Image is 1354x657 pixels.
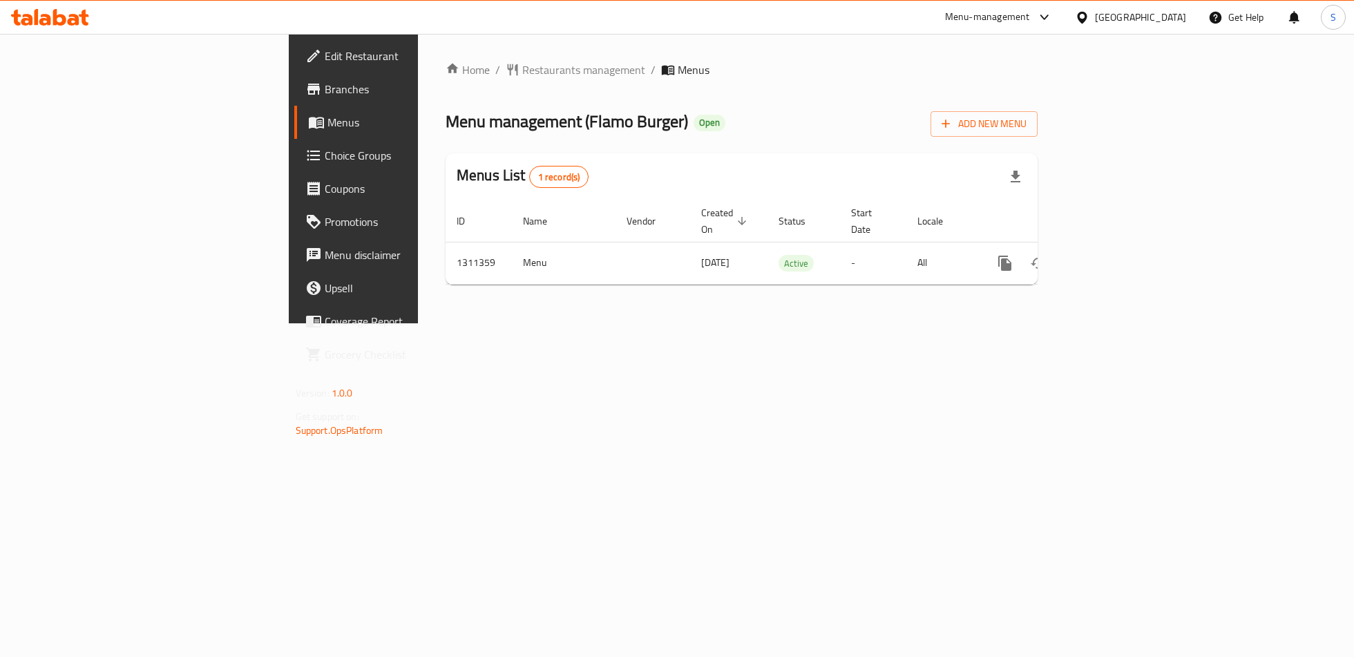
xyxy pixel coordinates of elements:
[694,117,725,128] span: Open
[931,111,1038,137] button: Add New Menu
[294,139,515,172] a: Choice Groups
[325,280,504,296] span: Upsell
[1095,10,1186,25] div: [GEOGRAPHIC_DATA]
[522,61,645,78] span: Restaurants management
[1331,10,1336,25] span: S
[506,61,645,78] a: Restaurants management
[701,254,730,272] span: [DATE]
[779,213,823,229] span: Status
[325,346,504,363] span: Grocery Checklist
[530,171,589,184] span: 1 record(s)
[327,114,504,131] span: Menus
[678,61,709,78] span: Menus
[294,172,515,205] a: Coupons
[978,200,1132,242] th: Actions
[294,39,515,73] a: Edit Restaurant
[851,204,890,238] span: Start Date
[325,81,504,97] span: Branches
[457,213,483,229] span: ID
[989,247,1022,280] button: more
[294,205,515,238] a: Promotions
[294,338,515,371] a: Grocery Checklist
[999,160,1032,193] div: Export file
[296,408,359,426] span: Get support on:
[840,242,906,284] td: -
[325,147,504,164] span: Choice Groups
[523,213,565,229] span: Name
[325,247,504,263] span: Menu disclaimer
[446,61,1038,78] nav: breadcrumb
[945,9,1030,26] div: Menu-management
[296,384,330,402] span: Version:
[294,238,515,272] a: Menu disclaimer
[446,200,1132,285] table: enhanced table
[779,255,814,272] div: Active
[457,165,589,188] h2: Menus List
[917,213,961,229] span: Locale
[325,313,504,330] span: Coverage Report
[906,242,978,284] td: All
[296,421,383,439] a: Support.OpsPlatform
[294,73,515,106] a: Branches
[1022,247,1055,280] button: Change Status
[294,106,515,139] a: Menus
[512,242,616,284] td: Menu
[294,305,515,338] a: Coverage Report
[701,204,751,238] span: Created On
[779,256,814,272] span: Active
[942,115,1027,133] span: Add New Menu
[325,48,504,64] span: Edit Restaurant
[651,61,656,78] li: /
[694,115,725,131] div: Open
[325,213,504,230] span: Promotions
[627,213,674,229] span: Vendor
[446,106,688,137] span: Menu management ( Flamo Burger )
[325,180,504,197] span: Coupons
[294,272,515,305] a: Upsell
[529,166,589,188] div: Total records count
[332,384,353,402] span: 1.0.0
